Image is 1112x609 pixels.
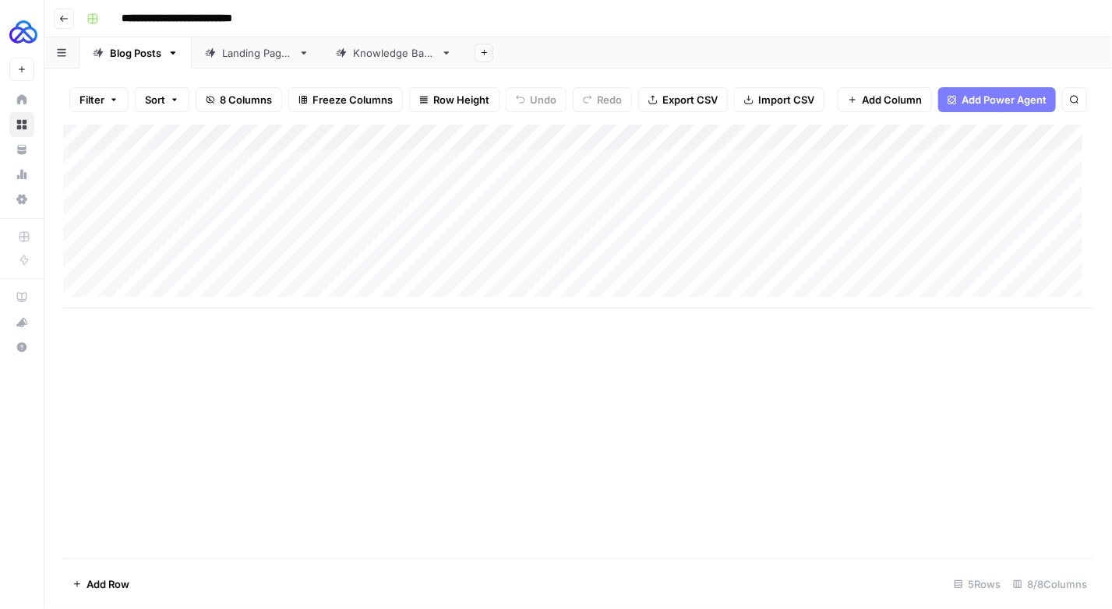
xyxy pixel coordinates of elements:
div: Blog Posts [110,45,161,61]
a: Usage [9,162,34,187]
img: AUQ Logo [9,18,37,46]
button: Import CSV [734,87,824,112]
a: Browse [9,112,34,137]
span: Add Power Agent [962,92,1047,107]
button: Filter [69,87,129,112]
div: What's new? [10,311,34,334]
button: What's new? [9,310,34,335]
button: Add Row [63,572,139,597]
div: 8/8 Columns [1007,572,1093,597]
span: Redo [597,92,622,107]
button: Undo [506,87,567,112]
div: Knowledge Base [353,45,435,61]
span: Undo [530,92,556,107]
span: Export CSV [662,92,718,107]
button: 8 Columns [196,87,282,112]
button: Add Power Agent [938,87,1056,112]
span: 8 Columns [220,92,272,107]
div: Landing Pages [222,45,292,61]
button: Help + Support [9,335,34,360]
a: Home [9,87,34,112]
button: Row Height [409,87,500,112]
a: Blog Posts [79,37,192,69]
span: Freeze Columns [312,92,393,107]
button: Export CSV [638,87,728,112]
span: Add Column [862,92,922,107]
span: Row Height [433,92,489,107]
a: Landing Pages [192,37,323,69]
span: Import CSV [758,92,814,107]
button: Sort [135,87,189,112]
button: Freeze Columns [288,87,403,112]
a: Settings [9,187,34,212]
div: 5 Rows [948,572,1007,597]
span: Filter [79,92,104,107]
span: Sort [145,92,165,107]
a: Your Data [9,137,34,162]
button: Redo [573,87,632,112]
button: Workspace: AUQ [9,12,34,51]
button: Add Column [838,87,932,112]
span: Add Row [86,576,129,592]
a: AirOps Academy [9,285,34,310]
a: Knowledge Base [323,37,465,69]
